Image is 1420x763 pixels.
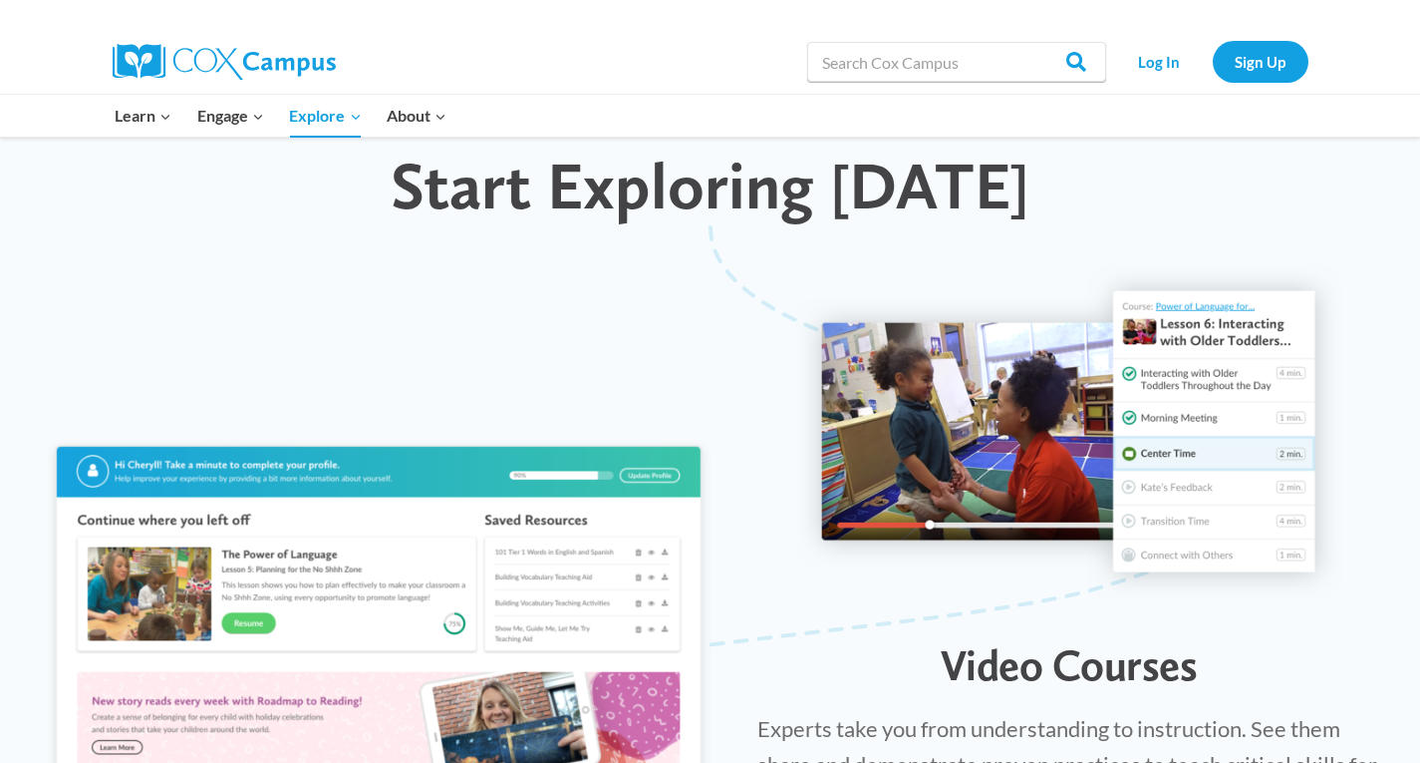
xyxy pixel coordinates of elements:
[1213,41,1308,82] a: Sign Up
[1116,41,1203,82] a: Log In
[941,639,1198,691] span: Video Courses
[277,95,375,137] button: Child menu of Explore
[1116,41,1308,82] nav: Secondary Navigation
[795,264,1343,600] img: course-video-preview
[103,95,459,137] nav: Primary Navigation
[103,95,185,137] button: Child menu of Learn
[113,44,336,80] img: Cox Campus
[184,95,277,137] button: Child menu of Engage
[807,42,1106,82] input: Search Cox Campus
[391,146,1029,224] span: Start Exploring [DATE]
[374,95,459,137] button: Child menu of About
